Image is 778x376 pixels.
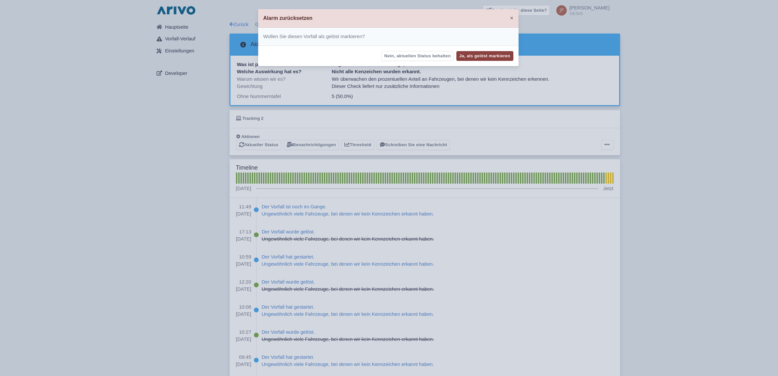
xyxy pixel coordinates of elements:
button: Close [505,9,518,27]
div: Wollen Sie diesen Vorfall als gelöst markieren? [258,28,519,46]
a: Nein, aktuellen Status behalten [381,51,453,61]
button: Ja, als gelöst markieren [456,51,513,61]
span: × [510,15,513,21]
h5: Alarm zurücksetzen [263,14,313,22]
